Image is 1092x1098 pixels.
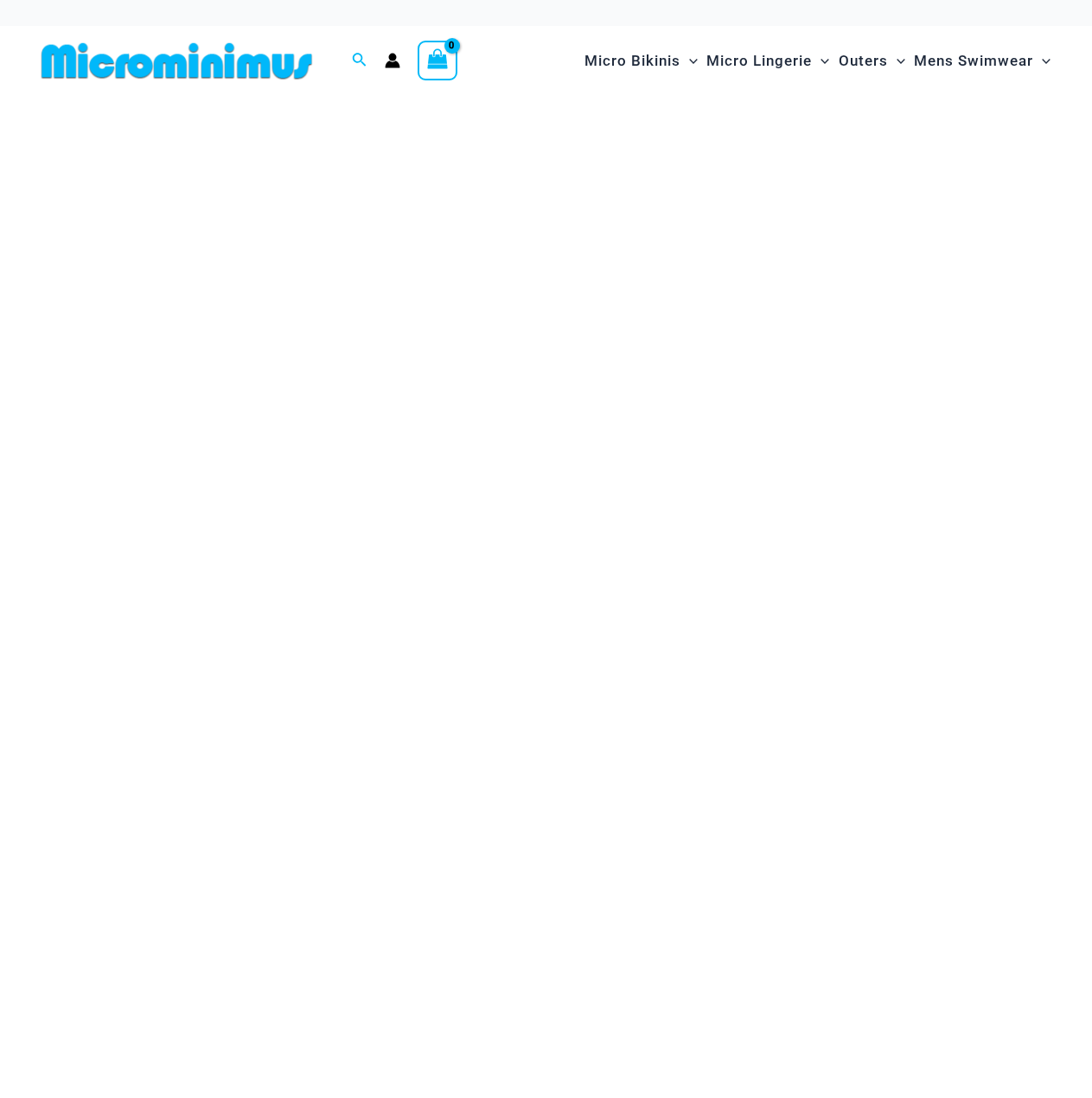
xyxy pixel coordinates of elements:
[706,39,812,83] span: Micro Lingerie
[385,53,400,68] a: Account icon link
[812,39,829,83] span: Menu Toggle
[839,39,888,83] span: Outers
[1033,39,1050,83] span: Menu Toggle
[914,39,1033,83] span: Mens Swimwear
[702,35,833,87] a: Micro LingerieMenu ToggleMenu Toggle
[680,39,698,83] span: Menu Toggle
[352,50,367,72] a: Search icon link
[584,39,680,83] span: Micro Bikinis
[418,41,457,80] a: View Shopping Cart, empty
[834,35,910,87] a: OutersMenu ToggleMenu Toggle
[910,35,1055,87] a: Mens SwimwearMenu ToggleMenu Toggle
[580,35,702,87] a: Micro BikinisMenu ToggleMenu Toggle
[578,32,1057,90] nav: Site Navigation
[888,39,905,83] span: Menu Toggle
[35,41,319,80] img: MM SHOP LOGO FLAT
